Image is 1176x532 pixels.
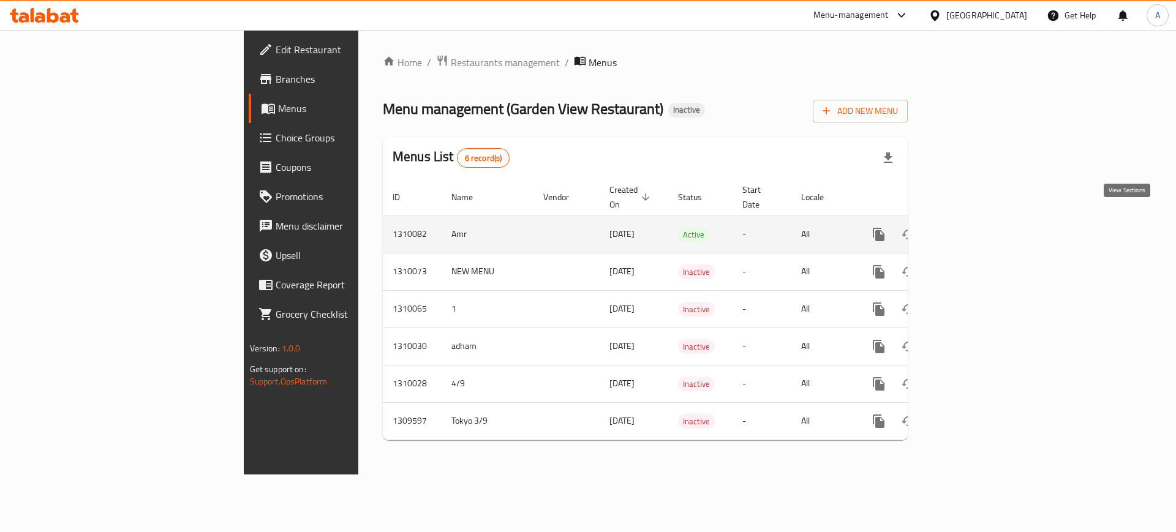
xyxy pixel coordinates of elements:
[733,215,791,253] td: -
[609,226,635,242] span: [DATE]
[854,179,992,216] th: Actions
[442,365,533,402] td: 4/9
[436,54,560,70] a: Restaurants management
[733,365,791,402] td: -
[733,328,791,365] td: -
[249,152,440,182] a: Coupons
[442,402,533,440] td: Tokyo 3/9
[678,228,709,242] span: Active
[609,301,635,317] span: [DATE]
[276,160,431,174] span: Coupons
[733,253,791,290] td: -
[442,290,533,328] td: 1
[791,290,854,328] td: All
[249,299,440,329] a: Grocery Checklist
[678,227,709,242] div: Active
[249,182,440,211] a: Promotions
[678,302,715,317] div: Inactive
[276,189,431,204] span: Promotions
[250,340,280,356] span: Version:
[894,294,923,324] button: Change Status
[276,307,431,321] span: Grocery Checklist
[609,413,635,429] span: [DATE]
[791,253,854,290] td: All
[442,328,533,365] td: adham
[250,373,328,389] a: Support.OpsPlatform
[864,332,894,361] button: more
[276,219,431,233] span: Menu disclaimer
[457,148,510,168] div: Total records count
[791,328,854,365] td: All
[249,211,440,241] a: Menu disclaimer
[393,190,416,204] span: ID
[864,220,894,249] button: more
[678,265,715,279] span: Inactive
[249,35,440,64] a: Edit Restaurant
[894,220,923,249] button: Change Status
[894,369,923,399] button: Change Status
[543,190,585,204] span: Vendor
[678,302,715,317] span: Inactive
[383,95,663,122] span: Menu management ( Garden View Restaurant )
[864,406,894,436] button: more
[678,377,715,391] span: Inactive
[609,375,635,391] span: [DATE]
[791,402,854,440] td: All
[678,414,715,429] div: Inactive
[813,8,889,23] div: Menu-management
[678,339,715,354] div: Inactive
[458,152,510,164] span: 6 record(s)
[801,190,840,204] span: Locale
[894,406,923,436] button: Change Status
[442,215,533,253] td: Amr
[864,257,894,287] button: more
[733,290,791,328] td: -
[250,361,306,377] span: Get support on:
[609,182,654,212] span: Created On
[565,55,569,70] li: /
[668,103,705,118] div: Inactive
[249,241,440,270] a: Upsell
[791,215,854,253] td: All
[451,55,560,70] span: Restaurants management
[451,190,489,204] span: Name
[946,9,1027,22] div: [GEOGRAPHIC_DATA]
[678,190,718,204] span: Status
[609,338,635,354] span: [DATE]
[873,143,903,173] div: Export file
[1155,9,1160,22] span: A
[823,103,898,119] span: Add New Menu
[276,248,431,263] span: Upsell
[668,105,705,115] span: Inactive
[864,369,894,399] button: more
[813,100,908,122] button: Add New Menu
[864,294,894,324] button: more
[278,101,431,116] span: Menus
[894,257,923,287] button: Change Status
[276,130,431,145] span: Choice Groups
[393,148,510,168] h2: Menus List
[791,365,854,402] td: All
[249,123,440,152] a: Choice Groups
[249,270,440,299] a: Coverage Report
[249,94,440,123] a: Menus
[383,54,908,70] nav: breadcrumb
[282,340,301,356] span: 1.0.0
[678,414,715,429] span: Inactive
[276,42,431,57] span: Edit Restaurant
[249,64,440,94] a: Branches
[442,253,533,290] td: NEW MENU
[609,263,635,279] span: [DATE]
[276,72,431,86] span: Branches
[383,179,992,440] table: enhanced table
[742,182,777,212] span: Start Date
[733,402,791,440] td: -
[894,332,923,361] button: Change Status
[276,277,431,292] span: Coverage Report
[589,55,617,70] span: Menus
[678,340,715,354] span: Inactive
